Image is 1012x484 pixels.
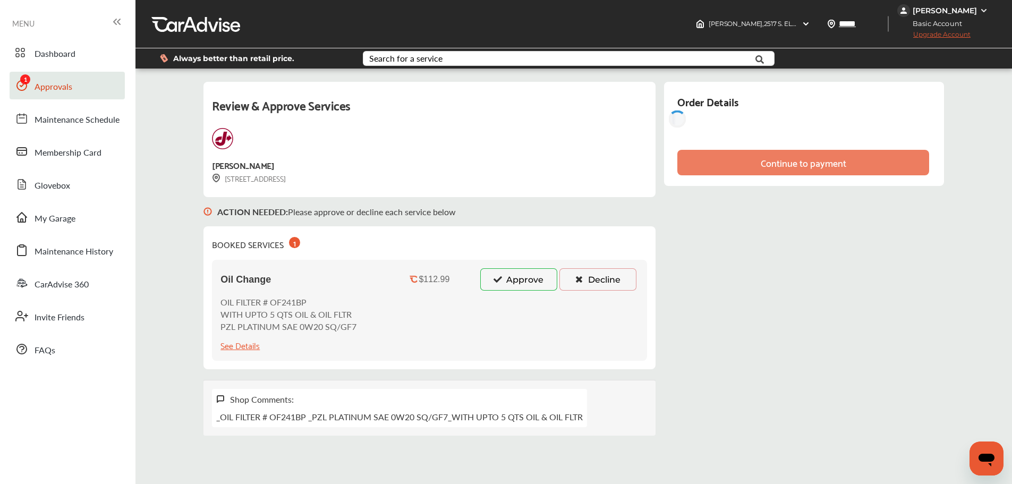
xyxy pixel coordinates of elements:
div: Continue to payment [761,157,846,168]
span: Glovebox [35,179,70,193]
p: WITH UPTO 5 QTS OIL & OIL FLTR [220,308,356,320]
img: svg+xml;base64,PHN2ZyB3aWR0aD0iMTYiIGhlaWdodD0iMTciIHZpZXdCb3g9IjAgMCAxNiAxNyIgZmlsbD0ibm9uZSIgeG... [212,174,220,183]
span: Dashboard [35,47,75,61]
span: Oil Change [220,274,271,285]
div: Search for a service [369,54,443,63]
img: WGsFRI8htEPBVLJbROoPRyZpYNWhNONpIPPETTm6eUC0GeLEiAAAAAElFTkSuQmCC [980,6,988,15]
a: Glovebox [10,171,125,198]
span: Membership Card [35,146,101,160]
img: header-down-arrow.9dd2ce7d.svg [802,20,810,28]
img: jVpblrzwTbfkPYzPPzSLxeg0AAAAASUVORK5CYII= [897,4,910,17]
a: My Garage [10,203,125,231]
a: FAQs [10,335,125,363]
img: header-divider.bc55588e.svg [888,16,889,32]
div: Review & Approve Services [212,95,647,128]
span: [PERSON_NAME] , 2517 S. EL CAMINO REAL [GEOGRAPHIC_DATA] , CA 94403 [709,20,941,28]
span: Basic Account [898,18,970,29]
a: CarAdvise 360 [10,269,125,297]
div: [PERSON_NAME] [913,6,977,15]
iframe: Button to launch messaging window [970,441,1004,475]
p: PZL PLATINUM SAE 0W20 SQ/GF7 [220,320,356,333]
button: Decline [559,268,636,291]
span: Approvals [35,80,72,94]
div: See Details [220,338,260,352]
div: BOOKED SERVICES [212,235,300,251]
span: Upgrade Account [897,30,971,44]
span: Maintenance History [35,245,113,259]
a: Invite Friends [10,302,125,330]
span: Maintenance Schedule [35,113,120,127]
p: _OIL FILTER # OF241BP _PZL PLATINUM SAE 0W20 SQ/GF7_WITH UPTO 5 QTS OIL & OIL FLTR [216,411,583,423]
span: Invite Friends [35,311,84,325]
img: dollor_label_vector.a70140d1.svg [160,54,168,63]
a: Membership Card [10,138,125,165]
a: Approvals [10,72,125,99]
button: Approve [480,268,557,291]
p: OIL FILTER # OF241BP [220,296,356,308]
img: header-home-logo.8d720a4f.svg [696,20,704,28]
img: svg+xml;base64,PHN2ZyB3aWR0aD0iMTYiIGhlaWdodD0iMTciIHZpZXdCb3g9IjAgMCAxNiAxNyIgZmlsbD0ibm9uZSIgeG... [203,197,212,226]
div: 1 [289,237,300,248]
span: MENU [12,19,35,28]
span: Always better than retail price. [173,55,294,62]
div: $112.99 [419,275,449,284]
div: [STREET_ADDRESS] [212,172,286,184]
a: Maintenance History [10,236,125,264]
span: CarAdvise 360 [35,278,89,292]
b: ACTION NEEDED : [217,206,288,218]
img: logo-jiffylube.png [212,128,233,149]
div: Shop Comments: [230,393,294,405]
p: Please approve or decline each service below [217,206,456,218]
img: svg+xml;base64,PHN2ZyB3aWR0aD0iMTYiIGhlaWdodD0iMTciIHZpZXdCb3g9IjAgMCAxNiAxNyIgZmlsbD0ibm9uZSIgeG... [216,395,225,404]
a: Dashboard [10,39,125,66]
img: location_vector.a44bc228.svg [827,20,836,28]
a: Maintenance Schedule [10,105,125,132]
div: Order Details [677,92,738,111]
span: FAQs [35,344,55,358]
div: [PERSON_NAME] [212,158,274,172]
span: My Garage [35,212,75,226]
